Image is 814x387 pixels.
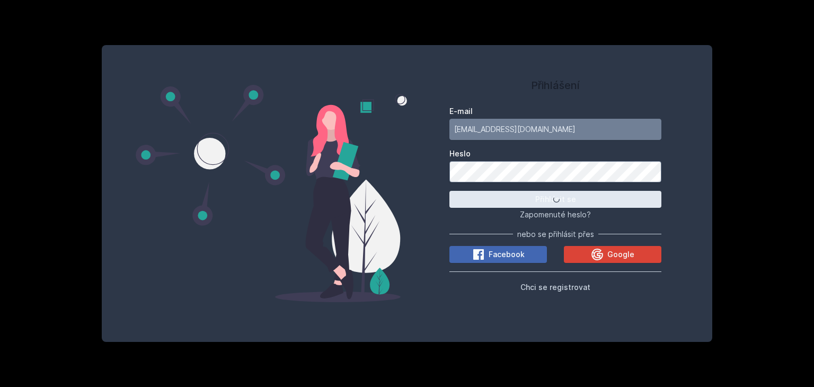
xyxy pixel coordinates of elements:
[517,229,594,240] span: nebo se přihlásit přes
[607,249,634,260] span: Google
[449,246,547,263] button: Facebook
[520,283,590,292] span: Chci se registrovat
[449,119,661,140] input: Tvoje e-mailová adresa
[449,106,661,117] label: E-mail
[520,280,590,293] button: Chci se registrovat
[449,148,661,159] label: Heslo
[520,210,591,219] span: Zapomenuté heslo?
[489,249,525,260] span: Facebook
[449,77,661,93] h1: Přihlášení
[564,246,661,263] button: Google
[449,191,661,208] button: Přihlásit se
